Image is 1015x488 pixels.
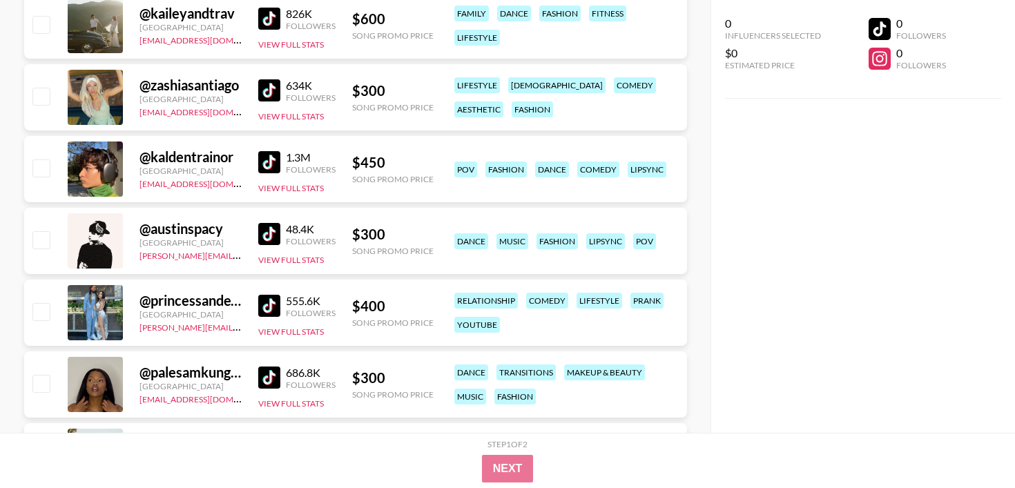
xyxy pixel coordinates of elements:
[577,293,622,309] div: lifestyle
[352,389,434,400] div: Song Promo Price
[286,150,336,164] div: 1.3M
[512,101,553,117] div: fashion
[258,398,324,409] button: View Full Stats
[258,79,280,101] img: TikTok
[497,6,531,21] div: dance
[258,255,324,265] button: View Full Stats
[139,176,278,189] a: [EMAIL_ADDRESS][DOMAIN_NAME]
[139,166,242,176] div: [GEOGRAPHIC_DATA]
[526,293,568,309] div: comedy
[258,326,324,337] button: View Full Stats
[139,237,242,248] div: [GEOGRAPHIC_DATA]
[485,162,527,177] div: fashion
[139,220,242,237] div: @ austinspacy
[896,30,946,41] div: Followers
[577,162,619,177] div: comedy
[258,295,280,317] img: TikTok
[258,183,324,193] button: View Full Stats
[725,60,821,70] div: Estimated Price
[258,39,324,50] button: View Full Stats
[139,77,242,94] div: @ zashiasantiago
[139,391,278,404] a: [EMAIL_ADDRESS][DOMAIN_NAME]
[633,233,656,249] div: pov
[564,364,645,380] div: makeup & beauty
[539,6,581,21] div: fashion
[352,226,434,243] div: $ 300
[725,30,821,41] div: Influencers Selected
[286,236,336,246] div: Followers
[258,223,280,245] img: TikTok
[258,367,280,389] img: TikTok
[896,46,946,60] div: 0
[352,10,434,28] div: $ 600
[725,46,821,60] div: $0
[286,7,336,21] div: 826K
[454,101,503,117] div: aesthetic
[286,222,336,236] div: 48.4K
[352,102,434,113] div: Song Promo Price
[352,82,434,99] div: $ 300
[286,380,336,390] div: Followers
[454,233,488,249] div: dance
[508,77,606,93] div: [DEMOGRAPHIC_DATA]
[725,17,821,30] div: 0
[352,318,434,328] div: Song Promo Price
[139,292,242,309] div: @ princessandexquizit
[536,233,578,249] div: fashion
[487,439,528,449] div: Step 1 of 2
[586,233,625,249] div: lipsync
[454,162,477,177] div: pov
[496,364,556,380] div: transitions
[454,317,500,333] div: youtube
[286,21,336,31] div: Followers
[286,92,336,103] div: Followers
[352,174,434,184] div: Song Promo Price
[139,148,242,166] div: @ kaldentrainor
[454,30,500,46] div: lifestyle
[454,77,500,93] div: lifestyle
[139,32,278,46] a: [EMAIL_ADDRESS][DOMAIN_NAME]
[454,389,486,404] div: music
[139,381,242,391] div: [GEOGRAPHIC_DATA]
[352,30,434,41] div: Song Promo Price
[139,94,242,104] div: [GEOGRAPHIC_DATA]
[589,6,626,21] div: fitness
[258,8,280,30] img: TikTok
[454,293,518,309] div: relationship
[494,389,536,404] div: fashion
[139,309,242,320] div: [GEOGRAPHIC_DATA]
[352,154,434,171] div: $ 450
[139,320,344,333] a: [PERSON_NAME][EMAIL_ADDRESS][DOMAIN_NAME]
[258,111,324,121] button: View Full Stats
[286,366,336,380] div: 686.8K
[454,6,489,21] div: family
[454,364,488,380] div: dance
[286,79,336,92] div: 634K
[496,233,528,249] div: music
[896,17,946,30] div: 0
[352,369,434,387] div: $ 300
[630,293,664,309] div: prank
[139,104,278,117] a: [EMAIL_ADDRESS][DOMAIN_NAME]
[139,22,242,32] div: [GEOGRAPHIC_DATA]
[286,294,336,308] div: 555.6K
[139,364,242,381] div: @ palesamkungela
[946,419,998,471] iframe: Drift Widget Chat Controller
[286,164,336,175] div: Followers
[286,308,336,318] div: Followers
[139,5,242,22] div: @ kaileyandtrav
[482,455,534,482] button: Next
[352,297,434,315] div: $ 400
[628,162,666,177] div: lipsync
[535,162,569,177] div: dance
[258,151,280,173] img: TikTok
[896,60,946,70] div: Followers
[352,246,434,256] div: Song Promo Price
[614,77,656,93] div: comedy
[139,248,344,261] a: [PERSON_NAME][EMAIL_ADDRESS][DOMAIN_NAME]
